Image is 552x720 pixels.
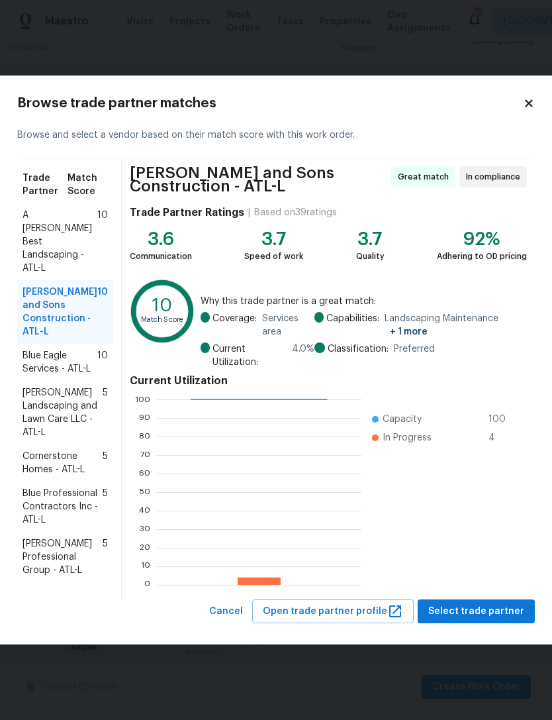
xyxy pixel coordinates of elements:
h4: Current Utilization [130,374,527,387]
span: Coverage: [212,312,257,338]
div: 3.7 [244,232,303,246]
span: 100 [488,413,510,426]
span: Cancel [209,603,243,620]
h2: Browse trade partner matches [17,97,523,110]
span: In compliance [466,170,526,183]
span: Landscaping Maintenance [385,312,527,338]
h4: Trade Partner Ratings [130,206,244,219]
div: 92% [437,232,527,246]
div: Based on 39 ratings [254,206,337,219]
span: 4.0 % [292,342,314,369]
span: Preferred [394,342,435,356]
span: Capabilities: [326,312,379,338]
text: 90 [139,413,150,421]
div: Browse and select a vendor based on their match score with this work order. [17,113,535,158]
span: Current Utilization: [212,342,287,369]
text: Match Score [141,317,184,324]
div: 3.7 [356,232,385,246]
span: Match Score [68,172,108,198]
span: [PERSON_NAME] Professional Group - ATL-L [23,537,103,577]
text: 100 [135,395,150,403]
text: 10 [152,297,172,315]
span: Blue Professional Contractors Inc - ATL-L [23,487,103,527]
div: Adhering to OD pricing [437,250,527,263]
span: 4 [488,431,510,444]
span: 5 [103,450,108,476]
button: Select trade partner [418,599,535,624]
span: A [PERSON_NAME] Best Landscaping - ATL-L [23,209,97,275]
span: In Progress [383,431,432,444]
span: Trade Partner [23,172,68,198]
text: 40 [139,506,150,514]
div: Communication [130,250,192,263]
span: 10 [97,349,108,376]
span: Why this trade partner is a great match: [201,295,527,308]
button: Cancel [204,599,248,624]
span: Blue Eagle Services - ATL-L [23,349,97,376]
button: Open trade partner profile [252,599,414,624]
span: [PERSON_NAME] Landscaping and Lawn Care LLC - ATL-L [23,386,103,439]
span: 10 [97,285,108,338]
text: 0 [144,580,150,588]
span: Great match [398,170,454,183]
span: Cornerstone Homes - ATL-L [23,450,103,476]
text: 20 [140,543,150,551]
span: + 1 more [390,327,428,336]
span: Select trade partner [428,603,524,620]
text: 10 [141,562,150,570]
text: 80 [139,432,150,440]
span: 10 [97,209,108,275]
span: Capacity [383,413,422,426]
span: [PERSON_NAME] and Sons Construction - ATL-L [130,166,387,193]
span: 5 [103,537,108,577]
text: 60 [139,469,150,477]
span: 5 [103,386,108,439]
div: Quality [356,250,385,263]
text: 30 [140,525,150,533]
span: Open trade partner profile [263,603,403,620]
div: | [244,206,254,219]
text: 50 [140,488,150,495]
span: Classification: [328,342,389,356]
span: [PERSON_NAME] and Sons Construction - ATL-L [23,285,97,338]
text: 70 [140,450,150,458]
span: 5 [103,487,108,527]
span: Services area [262,312,314,338]
div: Speed of work [244,250,303,263]
div: 3.6 [130,232,192,246]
